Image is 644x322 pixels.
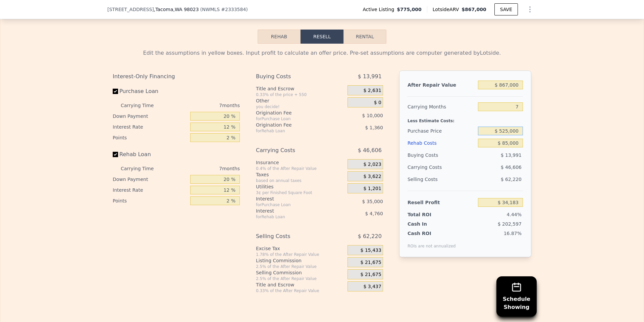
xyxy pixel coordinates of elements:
[501,177,522,182] span: $ 62,220
[113,185,187,195] div: Interest Rate
[408,173,475,185] div: Selling Costs
[408,211,449,218] div: Total ROI
[361,272,381,278] span: $ 21,675
[256,195,331,202] div: Interest
[361,247,381,254] span: $ 15,433
[221,7,246,12] span: # 2333584
[256,257,345,264] div: Listing Commission
[408,196,475,209] div: Resell Profit
[523,3,537,16] button: Show Options
[363,284,381,290] span: $ 3,437
[256,97,345,104] div: Other
[501,165,522,170] span: $ 46,606
[361,260,381,266] span: $ 21,675
[363,186,381,192] span: $ 1,201
[173,7,199,12] span: , WA 98023
[358,71,382,83] span: $ 13,991
[501,152,522,158] span: $ 13,991
[113,122,187,132] div: Interest Rate
[256,288,345,293] div: 0.33% of the After Repair Value
[107,6,154,13] span: [STREET_ADDRESS]
[408,113,523,125] div: Less Estimate Costs:
[494,3,518,15] button: SAVE
[200,6,248,13] div: ( )
[121,163,164,174] div: Carrying Time
[256,171,345,178] div: Taxes
[256,144,331,156] div: Carrying Costs
[256,178,345,183] div: based on annual taxes
[113,132,187,143] div: Points
[363,88,381,94] span: $ 2,631
[167,100,240,111] div: 7 months
[256,208,331,214] div: Interest
[256,190,345,195] div: 3¢ per Finished Square Foot
[408,237,456,249] div: ROIs are not annualized
[433,6,462,13] span: Lotside ARV
[113,174,187,185] div: Down Payment
[408,137,475,149] div: Rehab Costs
[362,199,383,204] span: $ 35,000
[365,211,383,216] span: $ 4,760
[256,276,345,281] div: 2.5% of the After Repair Value
[121,100,164,111] div: Carrying Time
[202,7,220,12] span: NWMLS
[256,252,345,257] div: 1.78% of the After Repair Value
[374,100,381,106] span: $ 0
[258,30,301,44] button: Rehab
[256,214,331,220] div: for Rehab Loan
[343,30,386,44] button: Rental
[256,269,345,276] div: Selling Commission
[498,221,522,227] span: $ 202,597
[256,230,331,242] div: Selling Costs
[256,122,331,128] div: Origination Fee
[113,111,187,122] div: Down Payment
[256,128,331,134] div: for Rehab Loan
[507,212,522,217] span: 4.44%
[256,109,331,116] div: Origination Fee
[256,264,345,269] div: 2.5% of the After Repair Value
[256,85,345,92] div: Title and Escrow
[504,231,522,236] span: 16.87%
[256,245,345,252] div: Excise Tax
[256,183,345,190] div: Utilities
[256,159,345,166] div: Insurance
[113,195,187,206] div: Points
[256,281,345,288] div: Title and Escrow
[363,162,381,168] span: $ 2,023
[358,144,382,156] span: $ 46,606
[362,113,383,118] span: $ 10,000
[256,104,345,109] div: you decide!
[301,30,343,44] button: Resell
[408,221,449,227] div: Cash In
[397,6,422,13] span: $775,000
[167,163,240,174] div: 7 months
[256,166,345,171] div: 0.4% of the After Repair Value
[365,125,383,130] span: $ 1,360
[408,149,475,161] div: Buying Costs
[256,92,345,97] div: 0.33% of the price + 550
[496,276,537,317] button: ScheduleShowing
[256,116,331,122] div: for Purchase Loan
[256,71,331,83] div: Buying Costs
[113,49,531,57] div: Edit the assumptions in yellow boxes. Input profit to calculate an offer price. Pre-set assumptio...
[462,7,486,12] span: $867,000
[113,89,118,94] input: Purchase Loan
[113,85,187,97] label: Purchase Loan
[363,174,381,180] span: $ 3,622
[358,230,382,242] span: $ 62,220
[363,6,397,13] span: Active Listing
[113,71,240,83] div: Interest-Only Financing
[113,148,187,160] label: Rehab Loan
[408,125,475,137] div: Purchase Price
[408,79,475,91] div: After Repair Value
[154,6,199,13] span: , Tacoma
[408,101,475,113] div: Carrying Months
[408,230,456,237] div: Cash ROI
[113,152,118,157] input: Rehab Loan
[408,161,449,173] div: Carrying Costs
[256,202,331,208] div: for Purchase Loan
